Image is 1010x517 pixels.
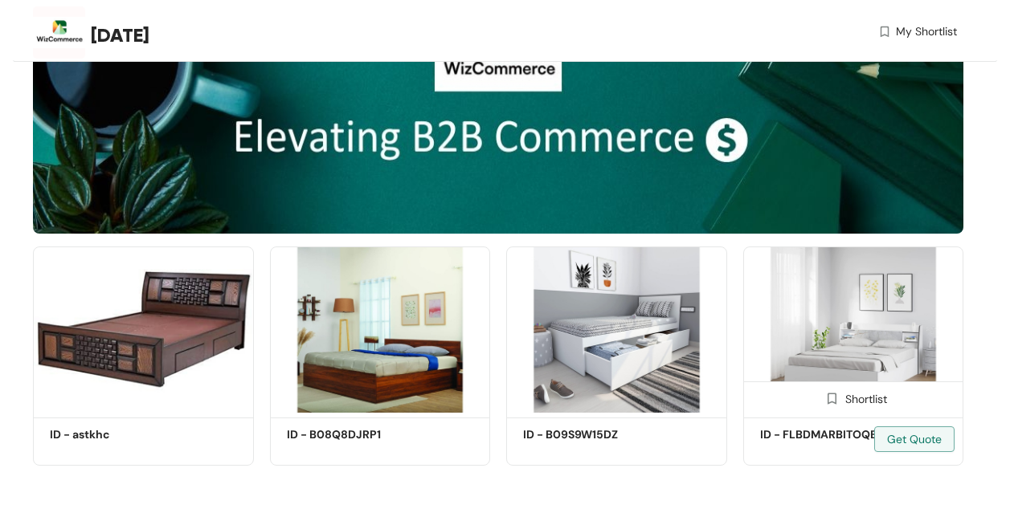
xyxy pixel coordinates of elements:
[506,246,727,413] img: e16ab28f-c434-4740-8caa-d24e990b90ae
[743,246,964,413] img: 1edf0203-e43f-4ca6-9512-41a8d5a0f119
[824,391,840,406] img: Shortlist
[760,426,897,443] h5: ID - ‎FLBDMARBITOQBWHITE
[820,390,887,405] div: Shortlist
[270,246,491,413] img: db6337b6-390d-43dd-a3de-8cd5d72d10c9
[896,23,957,40] span: My Shortlist
[33,246,254,413] img: 72aad8b5-c494-48a1-8b98-f0b4dcd549c7
[287,426,423,443] h5: ID - ‎B08Q8DJRP1
[50,426,186,443] h5: ID - ‎astkhc
[874,426,955,452] button: Get Quote
[523,426,660,443] h5: ID - ‎B09S9W15DZ
[887,430,942,448] span: Get Quote
[877,23,892,40] img: wishlist
[91,21,149,50] span: [DATE]
[33,6,85,59] img: Buyer Portal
